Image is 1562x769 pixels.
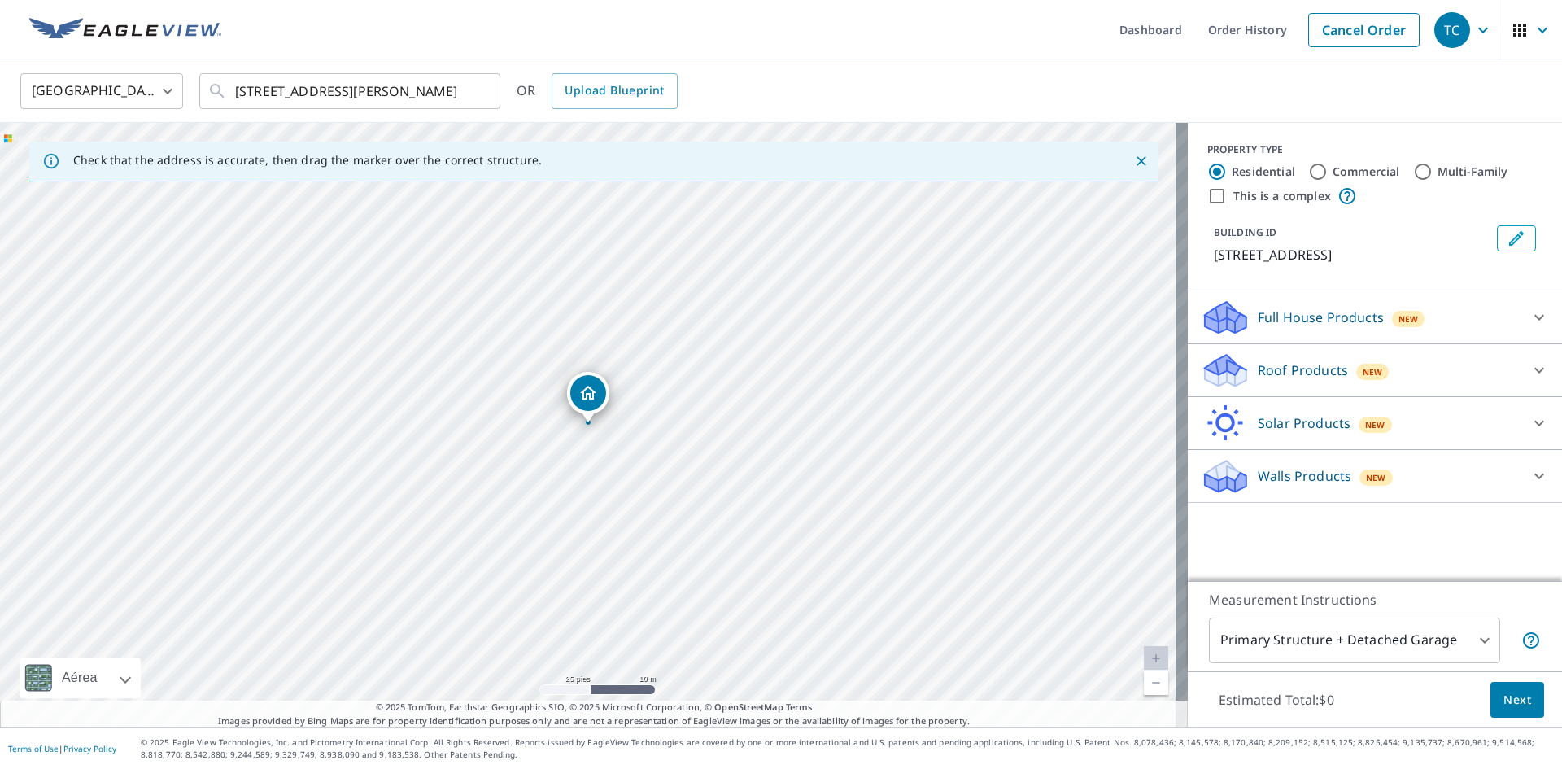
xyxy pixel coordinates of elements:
a: Nivel actual 20, alejar [1144,671,1168,695]
a: Terms of Use [8,743,59,754]
button: Next [1490,682,1544,719]
p: Full House Products [1258,308,1384,327]
div: TC [1434,12,1470,48]
input: Search by address or latitude-longitude [235,68,467,114]
p: Check that the address is accurate, then drag the marker over the correct structure. [73,153,542,168]
span: Upload Blueprint [565,81,664,101]
label: Multi-Family [1438,164,1508,180]
a: OpenStreetMap [714,701,783,713]
p: | [8,744,116,754]
div: Solar ProductsNew [1201,404,1549,443]
p: Solar Products [1258,413,1350,433]
a: Terms [786,701,813,713]
div: Full House ProductsNew [1201,298,1549,337]
label: Commercial [1333,164,1400,180]
span: New [1363,365,1383,378]
div: PROPERTY TYPE [1207,142,1542,157]
div: Aérea [57,658,103,698]
span: Your report will include the primary structure and a detached garage if one exists. [1521,631,1541,650]
div: Roof ProductsNew [1201,351,1549,390]
div: Primary Structure + Detached Garage [1209,618,1500,663]
a: Privacy Policy [63,743,116,754]
a: Cancel Order [1308,13,1420,47]
label: This is a complex [1233,188,1331,204]
span: © 2025 TomTom, Earthstar Geographics SIO, © 2025 Microsoft Corporation, © [376,701,813,714]
p: Estimated Total: $0 [1206,682,1347,718]
p: Walls Products [1258,466,1351,486]
a: Upload Blueprint [552,73,677,109]
p: Roof Products [1258,360,1348,380]
button: Edit building 1 [1497,225,1536,251]
div: Dropped pin, building 1, Residential property, 1806 Kingsbridge Dr Garland, TX 75044 [567,372,609,422]
p: © 2025 Eagle View Technologies, Inc. and Pictometry International Corp. All Rights Reserved. Repo... [141,736,1554,761]
span: New [1365,418,1385,431]
div: OR [517,73,678,109]
a: Nivel actual 20, ampliar Deshabilitada [1144,646,1168,671]
div: Walls ProductsNew [1201,457,1549,496]
img: EV Logo [29,18,221,42]
button: Close [1131,151,1152,172]
div: [GEOGRAPHIC_DATA] [20,68,183,114]
div: Aérea [20,658,141,698]
p: Measurement Instructions [1209,590,1541,610]
span: New [1366,471,1386,484]
label: Residential [1232,164,1295,180]
p: BUILDING ID [1214,225,1276,239]
span: New [1398,312,1419,326]
span: Next [1503,690,1531,710]
p: [STREET_ADDRESS] [1214,245,1490,264]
